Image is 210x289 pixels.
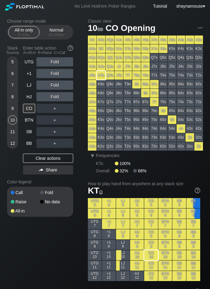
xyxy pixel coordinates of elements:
[97,98,105,106] div: K7o
[23,81,35,90] div: LJ
[141,124,150,133] div: 84o
[186,198,200,208] div: BB 5
[177,62,185,71] div: J4s
[88,98,96,106] div: A7o
[97,142,105,151] div: K2o
[150,80,159,88] div: 97s
[40,200,69,204] div: No data
[36,92,73,101] div: Fold
[102,261,116,271] div: +1 11
[132,124,141,133] div: 94o
[177,80,185,88] div: 94s
[8,104,17,113] div: 9
[132,133,141,142] div: 93o
[177,71,185,80] div: T4s
[168,98,176,106] div: 75s
[159,36,167,44] div: A6s
[141,115,150,124] div: 85o
[141,142,150,151] div: 82o
[88,124,96,133] div: A4o
[194,80,203,88] div: 92s
[23,92,35,101] div: HJ
[123,124,132,133] div: T4o
[177,124,185,133] div: 44
[7,19,73,24] h2: Choose range mode
[141,36,150,44] div: A8s
[7,177,73,187] div: Color legend
[168,89,176,97] div: 85s
[88,250,102,260] div: UTG 10
[159,142,167,151] div: 62o
[159,115,167,124] div: 65o
[23,57,35,66] div: UTG
[8,127,17,136] div: 11
[172,240,186,250] div: SB 9
[5,43,21,57] div: Stack
[172,198,186,208] div: SB 5
[130,229,144,239] div: HJ 8
[116,250,130,260] div: LJ 10
[88,240,102,250] div: UTG 9
[88,44,96,53] div: AKo
[115,168,133,173] div: 32%
[11,200,40,204] div: Raise
[36,81,73,90] div: Fold
[88,115,96,124] div: A5o
[168,62,176,71] div: J5s
[96,161,115,166] div: KTo
[144,240,158,250] div: CO 9
[194,98,203,106] div: 72s
[8,139,17,148] div: 12
[106,98,114,106] div: Q7o
[88,62,96,71] div: AJo
[116,219,130,229] div: LJ 7
[88,89,96,97] div: A8o
[88,181,200,186] h2: How to play hand from anywhere at any stack size
[150,98,159,106] div: 77
[114,53,123,62] div: QJs
[23,115,35,125] div: BTN
[123,115,132,124] div: T5o
[102,229,116,239] div: +1 8
[116,208,130,219] div: LJ 6
[133,168,146,173] div: 68%
[194,107,203,115] div: 62s
[159,107,167,115] div: 66
[102,271,116,281] div: +1 12
[186,71,194,80] div: T3s
[150,142,159,151] div: 72o
[172,208,186,219] div: SB 6
[172,229,186,239] div: SB 8
[186,142,194,151] div: 32o
[194,62,203,71] div: J2s
[114,36,123,44] div: AJs
[114,133,123,142] div: J3o
[97,71,105,80] div: KTo
[186,208,200,219] div: BB 6
[114,98,123,106] div: J7o
[172,261,186,271] div: SB 11
[106,142,114,151] div: Q2o
[102,250,116,260] div: +1 10
[123,44,132,53] div: KTs
[159,133,167,142] div: 63o
[194,142,203,151] div: 22
[159,71,167,80] div: T6s
[10,26,38,38] div: All-in only
[11,32,37,37] div: 5 – 12
[150,89,159,97] div: 87s
[177,115,185,124] div: 54s
[194,115,203,124] div: 52s
[106,80,114,88] div: Q9o
[23,139,35,148] div: BB
[177,89,185,97] div: 84s
[158,261,172,271] div: BTN 11
[132,53,141,62] div: Q9s
[194,187,201,194] img: help.32db89a4.svg
[106,36,114,44] div: AQs
[102,198,116,208] div: +1 5
[158,208,172,219] div: BTN 6
[186,133,194,142] div: 33
[97,107,105,115] div: K6o
[132,107,141,115] div: 96o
